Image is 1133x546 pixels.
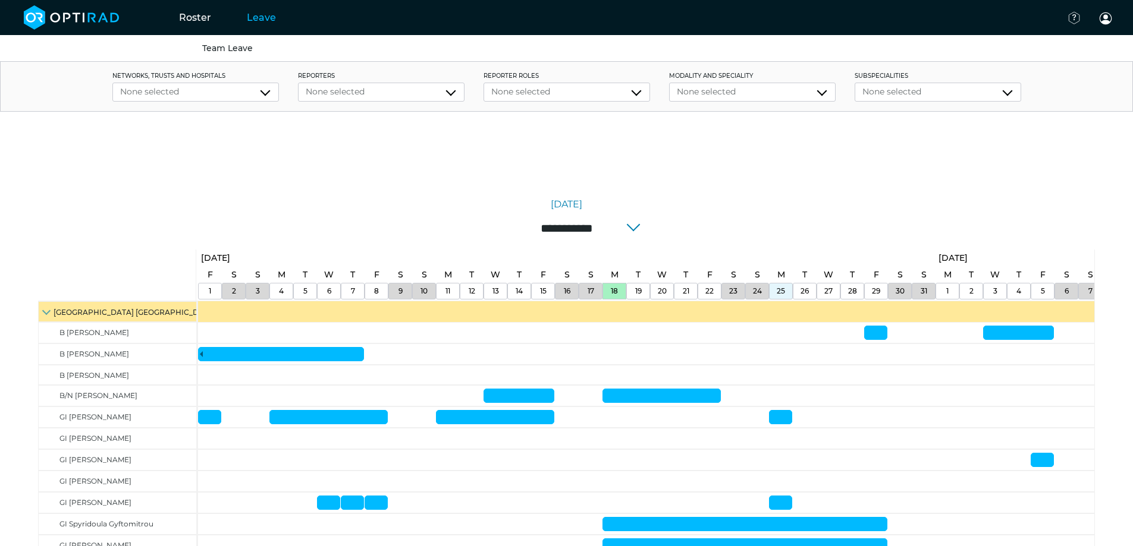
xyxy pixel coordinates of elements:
[680,266,691,283] a: August 21, 2025
[655,283,670,299] a: August 20, 2025
[918,283,930,299] a: August 31, 2025
[229,283,239,299] a: August 2, 2025
[276,283,287,299] a: August 4, 2025
[418,283,431,299] a: August 10, 2025
[1013,266,1024,283] a: September 4, 2025
[799,266,810,283] a: August 26, 2025
[1085,266,1096,283] a: September 7, 2025
[750,283,765,299] a: August 24, 2025
[632,283,645,299] a: August 19, 2025
[59,349,129,358] span: B [PERSON_NAME]
[348,283,358,299] a: August 7, 2025
[585,266,597,283] a: August 17, 2025
[966,266,977,283] a: September 2, 2025
[347,266,358,283] a: August 7, 2025
[561,266,573,283] a: August 16, 2025
[1061,266,1072,283] a: September 6, 2025
[893,283,908,299] a: August 30, 2025
[120,86,271,98] div: None selected
[54,308,216,317] span: [GEOGRAPHIC_DATA] [GEOGRAPHIC_DATA]
[396,283,406,299] a: August 9, 2025
[1013,283,1024,299] a: September 4, 2025
[371,283,382,299] a: August 8, 2025
[488,266,503,283] a: August 13, 2025
[484,71,650,80] label: Reporter roles
[59,476,131,485] span: GI [PERSON_NAME]
[59,391,137,400] span: B/N [PERSON_NAME]
[941,266,955,283] a: September 1, 2025
[855,71,1021,80] label: Subspecialities
[324,283,334,299] a: August 6, 2025
[551,197,582,212] a: [DATE]
[774,283,788,299] a: August 25, 2025
[871,266,882,283] a: August 29, 2025
[59,519,153,528] span: GI Spyridoula Gyftomitrou
[24,5,120,30] img: brand-opti-rad-logos-blue-and-white-d2f68631ba2948856bd03f2d395fb146ddc8fb01b4b6e9315ea85fa773367...
[306,86,457,98] div: None selected
[669,71,836,80] label: Modality and Speciality
[205,266,216,283] a: August 1, 2025
[300,266,310,283] a: August 5, 2025
[936,250,971,267] a: September 1, 2025
[206,283,214,299] a: August 1, 2025
[442,283,453,299] a: August 11, 2025
[704,266,715,283] a: August 22, 2025
[59,455,131,464] span: GI [PERSON_NAME]
[1062,283,1072,299] a: September 6, 2025
[777,286,785,295] span: 25
[862,86,1013,98] div: None selected
[202,43,253,53] a: Team Leave
[654,266,670,283] a: August 20, 2025
[918,266,930,283] a: August 31, 2025
[59,498,131,507] span: GI [PERSON_NAME]
[752,266,763,283] a: August 24, 2025
[702,283,717,299] a: August 22, 2025
[253,283,263,299] a: August 3, 2025
[1038,283,1048,299] a: September 5, 2025
[252,266,263,283] a: August 3, 2025
[395,266,406,283] a: August 9, 2025
[298,71,465,80] label: Reporters
[869,283,883,299] a: August 29, 2025
[821,283,836,299] a: August 27, 2025
[821,266,836,283] a: August 27, 2025
[845,283,860,299] a: August 28, 2025
[112,71,279,80] label: networks, trusts and hospitals
[774,266,788,283] a: August 25, 2025
[677,86,828,98] div: None selected
[228,266,240,283] a: August 2, 2025
[59,434,131,443] span: GI [PERSON_NAME]
[321,266,337,283] a: August 6, 2025
[608,283,621,299] a: August 18, 2025
[1085,283,1096,299] a: September 7, 2025
[489,283,502,299] a: August 13, 2025
[466,266,477,283] a: August 12, 2025
[798,283,812,299] a: August 26, 2025
[726,283,740,299] a: August 23, 2025
[680,283,692,299] a: August 21, 2025
[538,266,549,283] a: August 15, 2025
[585,283,597,299] a: August 17, 2025
[514,266,525,283] a: August 14, 2025
[198,250,233,267] a: August 1, 2025
[59,328,129,337] span: B [PERSON_NAME]
[990,283,1000,299] a: September 3, 2025
[300,283,310,299] a: August 5, 2025
[371,266,382,283] a: August 8, 2025
[895,266,906,283] a: August 30, 2025
[633,266,644,283] a: August 19, 2025
[847,266,858,283] a: August 28, 2025
[561,283,573,299] a: August 16, 2025
[59,412,131,421] span: GI [PERSON_NAME]
[59,371,129,380] span: B [PERSON_NAME]
[943,283,952,299] a: September 1, 2025
[491,86,642,98] div: None selected
[513,283,526,299] a: August 14, 2025
[441,266,455,283] a: August 11, 2025
[608,266,622,283] a: August 18, 2025
[1037,266,1049,283] a: September 5, 2025
[466,283,478,299] a: August 12, 2025
[537,283,550,299] a: August 15, 2025
[275,266,288,283] a: August 4, 2025
[966,283,977,299] a: September 2, 2025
